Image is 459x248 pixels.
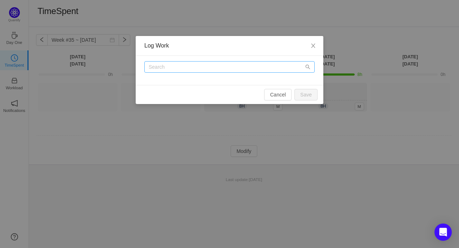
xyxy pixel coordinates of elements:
[303,36,323,56] button: Close
[294,89,318,100] button: Save
[144,61,315,73] input: Search
[305,64,310,69] i: icon: search
[264,89,292,100] button: Cancel
[310,43,316,49] i: icon: close
[144,42,315,50] div: Log Work
[434,224,452,241] div: Open Intercom Messenger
